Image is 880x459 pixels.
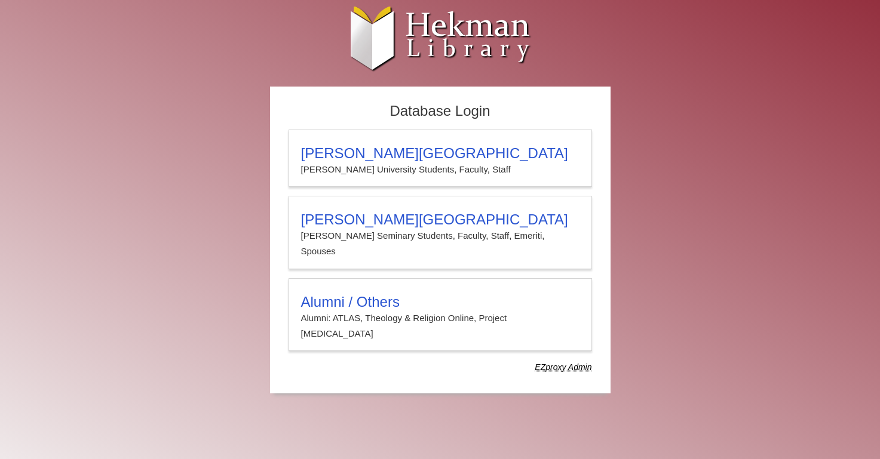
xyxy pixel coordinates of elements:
[301,211,579,228] h3: [PERSON_NAME][GEOGRAPHIC_DATA]
[283,99,598,124] h2: Database Login
[301,145,579,162] h3: [PERSON_NAME][GEOGRAPHIC_DATA]
[301,228,579,260] p: [PERSON_NAME] Seminary Students, Faculty, Staff, Emeriti, Spouses
[301,294,579,310] h3: Alumni / Others
[289,196,592,269] a: [PERSON_NAME][GEOGRAPHIC_DATA][PERSON_NAME] Seminary Students, Faculty, Staff, Emeriti, Spouses
[535,362,591,372] dfn: Use Alumni login
[301,294,579,342] summary: Alumni / OthersAlumni: ATLAS, Theology & Religion Online, Project [MEDICAL_DATA]
[301,310,579,342] p: Alumni: ATLAS, Theology & Religion Online, Project [MEDICAL_DATA]
[289,130,592,187] a: [PERSON_NAME][GEOGRAPHIC_DATA][PERSON_NAME] University Students, Faculty, Staff
[301,162,579,177] p: [PERSON_NAME] University Students, Faculty, Staff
